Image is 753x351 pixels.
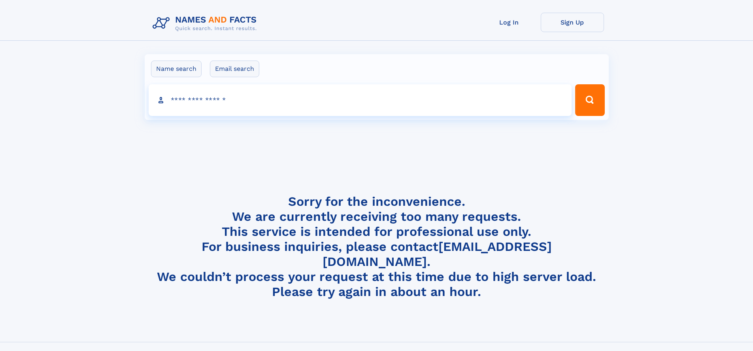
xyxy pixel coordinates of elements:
[477,13,541,32] a: Log In
[149,13,263,34] img: Logo Names and Facts
[149,194,604,300] h4: Sorry for the inconvenience. We are currently receiving too many requests. This service is intend...
[210,61,259,77] label: Email search
[323,239,552,269] a: [EMAIL_ADDRESS][DOMAIN_NAME]
[151,61,202,77] label: Name search
[541,13,604,32] a: Sign Up
[575,84,604,116] button: Search Button
[149,84,572,116] input: search input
